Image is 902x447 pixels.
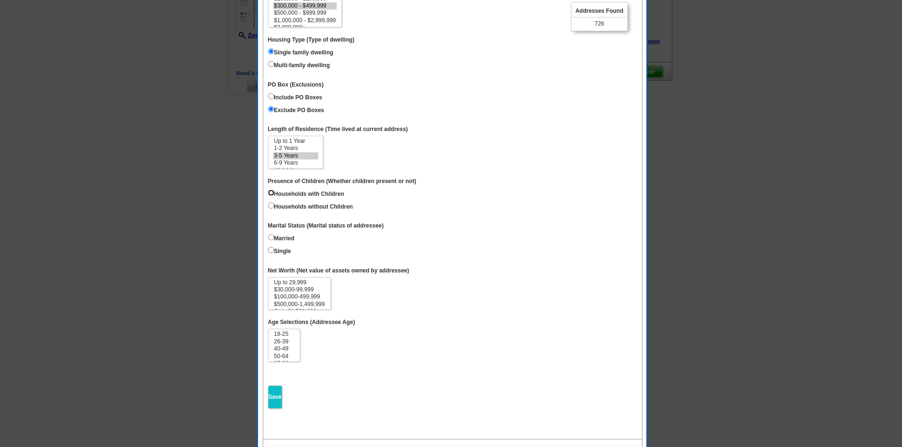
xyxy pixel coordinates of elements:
option: Up to 1 Year [273,138,318,145]
span: Addresses Found [572,5,627,18]
option: 3-5 Years [273,152,318,159]
option: 6-9 Years [273,159,318,167]
option: 40-49 [273,345,295,352]
label: Marital Status (Marital status of addressee) [268,222,384,230]
input: Single family dwelling [268,48,274,54]
option: Over $1,500,000 [273,308,326,315]
label: Exclude PO Boxes [268,104,324,114]
label: Net Worth (Net value of assets owned by addressee) [268,267,410,275]
option: 50-64 [273,353,295,360]
label: Households without Children [268,201,353,211]
label: Single family dwelling [268,46,333,57]
option: $1,000,000 - $2,999,999 [273,17,337,24]
option: $100,000-499,999 [273,293,326,300]
input: Married [268,234,274,240]
option: 1-2 Years [273,145,318,152]
label: Age Selections (Addressee Age) [268,318,355,326]
label: Households with Children [268,188,344,198]
option: $300,000 - $499,999 [273,2,337,9]
option: $30,000-99,999 [273,286,326,293]
label: Married [268,232,295,243]
iframe: LiveChat chat widget [713,227,902,447]
option: 18-25 [273,331,295,338]
input: Exclude PO Boxes [268,106,274,112]
label: Multi-family dwelling [268,59,330,70]
label: Housing Type (Type of dwelling) [268,36,355,44]
option: $3,000,000+ [273,24,337,31]
input: Multi-family dwelling [268,61,274,67]
option: 65-69 [273,360,295,367]
label: Include PO Boxes [268,91,322,102]
input: Single [268,247,274,253]
input: Save [268,386,282,409]
option: 26-39 [273,338,295,345]
label: Presence of Children (Whether children present or not) [268,177,416,185]
label: PO Box (Exclusions) [268,81,324,89]
option: $500,000 - $999,999 [273,9,337,17]
input: Include PO Boxes [268,93,274,99]
option: $500,000-1,499,999 [273,301,326,308]
option: Up to 29,999 [273,279,326,286]
span: 726 [595,20,604,28]
input: Households with Children [268,190,274,196]
option: 10-14 Years [273,167,318,174]
input: Households without Children [268,202,274,209]
label: Length of Residence (Time lived at current address) [268,125,408,133]
label: Single [268,245,291,255]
